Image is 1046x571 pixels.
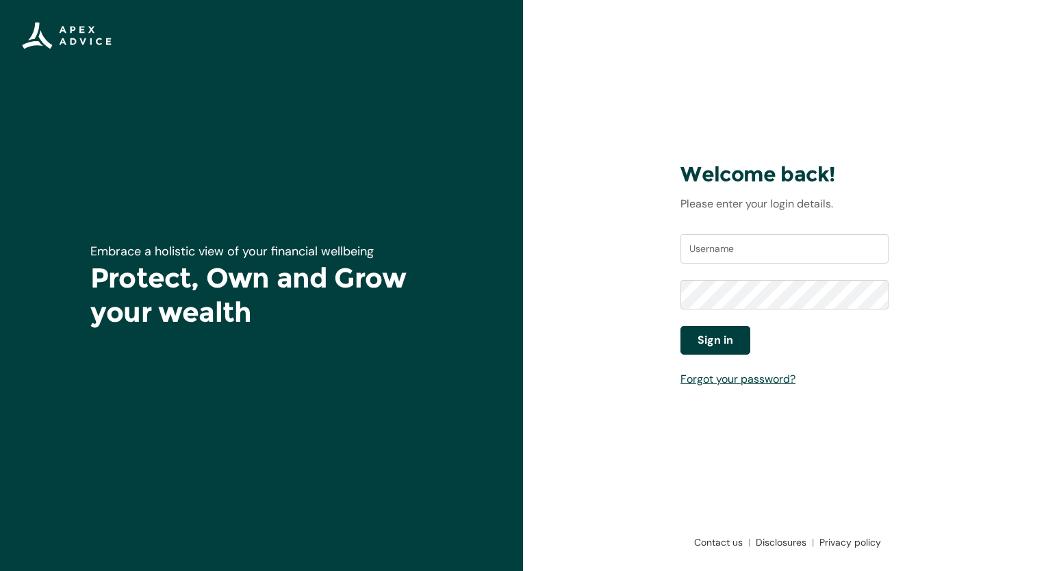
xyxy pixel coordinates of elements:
[750,535,814,549] a: Disclosures
[814,535,881,549] a: Privacy policy
[22,22,112,49] img: Apex Advice Group
[689,535,750,549] a: Contact us
[90,243,374,259] span: Embrace a holistic view of your financial wellbeing
[680,196,889,212] p: Please enter your login details.
[680,234,889,264] input: Username
[680,372,795,386] a: Forgot your password?
[680,326,750,355] button: Sign in
[90,261,433,329] h1: Protect, Own and Grow your wealth
[680,162,889,188] h3: Welcome back!
[698,332,733,348] span: Sign in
